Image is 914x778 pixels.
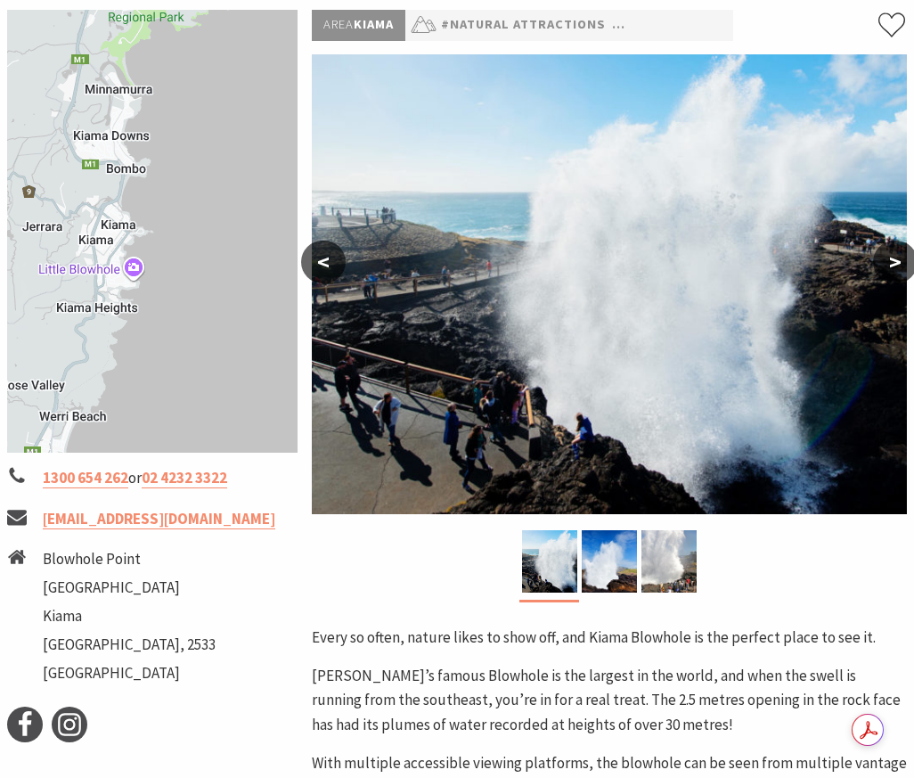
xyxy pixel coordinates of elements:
[142,468,227,488] a: 02 4232 3322
[641,530,697,593] img: Kiama Blowhole
[43,547,216,571] li: Blowhole Point
[43,509,275,529] a: [EMAIL_ADDRESS][DOMAIN_NAME]
[720,14,804,36] a: #Family Fun
[312,54,907,514] img: Close up of the Kiama Blowhole
[43,576,216,600] li: [GEOGRAPHIC_DATA]
[43,661,216,685] li: [GEOGRAPHIC_DATA]
[312,664,907,737] p: [PERSON_NAME]’s famous Blowhole is the largest in the world, and when the swell is running from t...
[43,468,128,488] a: 1300 654 262
[582,530,637,593] img: Kiama Blowhole
[7,466,298,490] li: or
[323,16,354,32] span: Area
[441,14,606,36] a: #Natural Attractions
[612,14,714,36] a: #Attractions
[522,530,577,593] img: Close up of the Kiama Blowhole
[43,604,216,628] li: Kiama
[301,241,346,283] button: <
[312,626,907,650] p: Every so often, nature likes to show off, and Kiama Blowhole is the perfect place to see it.
[43,633,216,657] li: [GEOGRAPHIC_DATA], 2533
[312,10,405,40] p: Kiama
